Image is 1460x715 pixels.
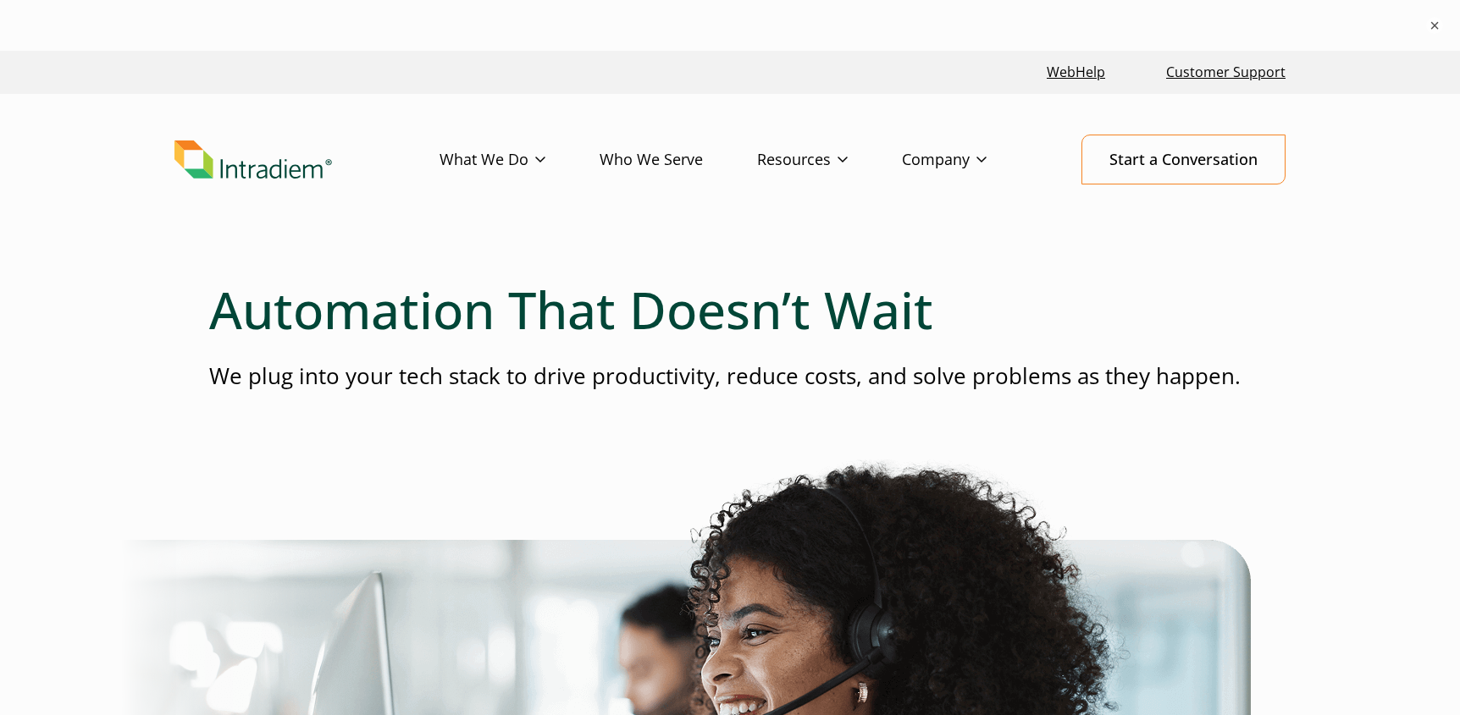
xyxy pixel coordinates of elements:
[1159,54,1292,91] a: Customer Support
[902,135,1041,184] a: Company
[600,135,757,184] a: Who We Serve
[1040,54,1112,91] a: Link opens in a new window
[209,279,1251,340] h1: Automation That Doesn’t Wait
[209,360,1251,392] p: We plug into your tech stack to drive productivity, reduce costs, and solve problems as they happen.
[1081,135,1286,184] a: Start a Conversation
[757,135,902,184] a: Resources
[174,140,440,179] a: Link to homepage of Intradiem
[174,140,332,179] img: Intradiem
[440,135,600,184] a: What We Do
[1426,17,1443,34] button: ×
